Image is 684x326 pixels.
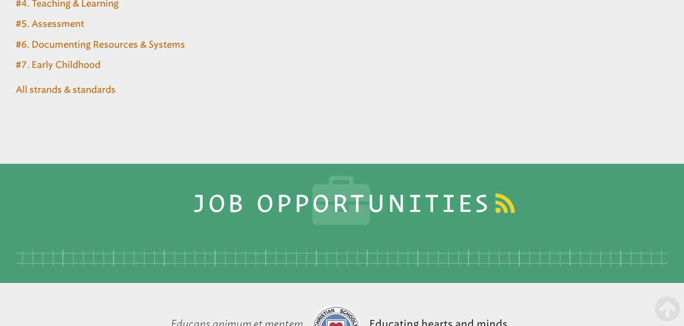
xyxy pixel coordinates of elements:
[14,17,86,31] a: #5. Assessment
[78,197,605,234] h1: Job Opportunities
[14,58,102,72] a: #7. Early Childhood
[14,83,118,97] a: All strands & standards
[14,38,187,52] a: #6. Documenting Resources & Systems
